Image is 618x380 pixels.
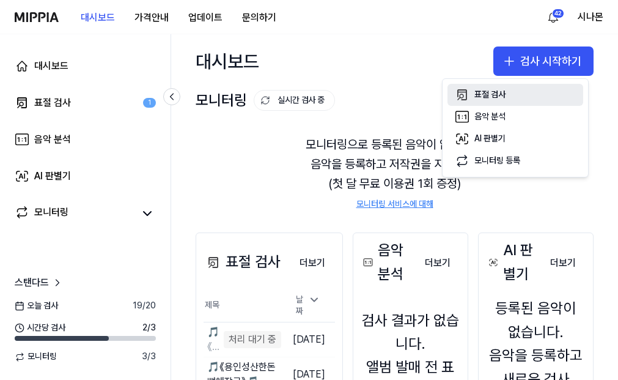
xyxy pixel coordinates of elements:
[7,162,163,191] a: AI 판별기
[361,239,415,286] div: 음악 분석
[540,251,586,275] button: 더보기
[290,250,335,275] a: 더보기
[142,322,156,334] span: 2 / 3
[15,322,65,334] span: 시간당 검사
[356,198,433,210] a: 모니터링 서비스에 대해
[196,120,594,225] div: 모니터링으로 등록된 음악이 없습니다. 음악을 등록하고 저작권을 지키세요. (첫 달 무료 이용권 1회 증정)
[474,133,506,145] div: AI 판별기
[204,250,281,274] div: 표절 검사
[232,6,286,30] button: 문의하기
[142,351,156,363] span: 3 / 3
[15,275,64,290] a: 스탠다드
[71,6,125,30] button: 대시보드
[415,250,460,275] a: 더보기
[125,6,178,30] button: 가격안내
[196,47,259,76] div: 대시보드
[15,205,134,222] a: 모니터링
[15,351,57,363] span: 모니터링
[447,150,583,172] button: 모니터링 등록
[415,251,460,275] button: 더보기
[178,6,232,30] button: 업데이트
[447,128,583,150] button: AI 판별기
[486,239,540,286] div: AI 판별기
[15,12,59,22] img: logo
[34,59,68,73] div: 대시보드
[7,88,163,117] a: 표절 검사1
[474,155,520,167] div: 모니터링 등록
[290,251,335,275] button: 더보기
[291,290,325,321] div: 날짜
[143,98,156,108] div: 1
[447,84,583,106] button: 표절 검사
[207,325,221,354] div: 🎵《충무김밥 러브송》🎵
[204,289,281,322] th: 제목
[254,90,335,111] button: 실시간 검사 중
[281,322,335,357] td: [DATE]
[224,331,281,348] div: 처리 대기 중
[546,10,561,24] img: 알림
[196,89,335,112] div: 모니터링
[178,1,232,34] a: 업데이트
[133,300,156,312] span: 19 / 20
[34,132,71,147] div: 음악 분석
[34,205,68,222] div: 모니터링
[552,9,564,18] div: 42
[543,7,563,27] button: 알림42
[34,169,71,184] div: AI 판별기
[15,275,49,290] span: 스탠다드
[7,125,163,154] a: 음악 분석
[447,106,583,128] button: 음악 분석
[474,89,506,101] div: 표절 검사
[7,51,163,81] a: 대시보드
[493,47,594,76] button: 검사 시작하기
[34,95,71,110] div: 표절 검사
[540,250,586,275] a: 더보기
[15,300,58,312] span: 오늘 검사
[474,111,506,123] div: 음악 분석
[578,10,603,24] button: 시나몬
